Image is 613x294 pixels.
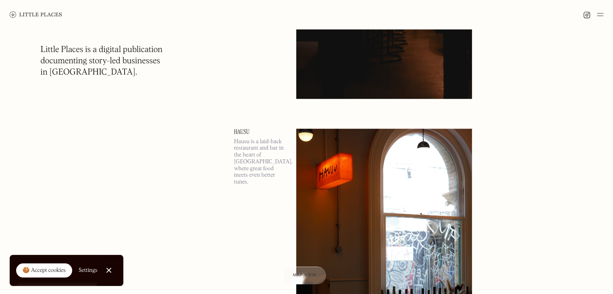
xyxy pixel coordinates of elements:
div: 🍪 Accept cookies [23,267,66,275]
a: Hausu [234,129,287,135]
div: Settings [79,267,98,273]
a: 🍪 Accept cookies [16,263,72,278]
p: Hausu is a laid-back restaurant and bar in the heart of [GEOGRAPHIC_DATA], where great food meets... [234,138,287,186]
span: Map view [293,273,316,277]
a: Close Cookie Popup [101,262,117,278]
a: Map view [283,267,326,284]
h1: Little Places is a digital publication documenting story-led businesses in [GEOGRAPHIC_DATA]. [41,44,163,78]
a: Settings [79,261,98,279]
